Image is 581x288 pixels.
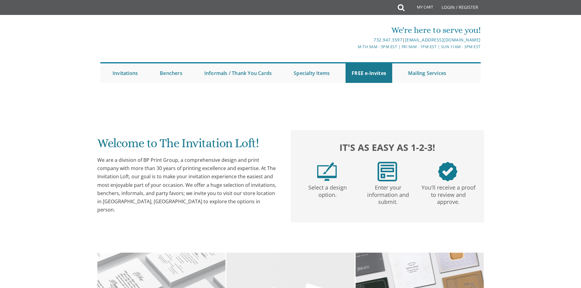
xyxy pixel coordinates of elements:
[97,156,278,214] div: We are a division of BP Print Group, a comprehensive design and print company with more than 30 y...
[299,181,357,199] p: Select a design option.
[374,37,402,43] a: 732.947.3597
[405,37,481,43] a: [EMAIL_ADDRESS][DOMAIN_NAME]
[404,1,437,16] a: My Cart
[419,181,477,206] p: You'll receive a proof to review and approve.
[228,24,481,36] div: We're here to serve you!
[288,63,336,83] a: Specialty Items
[228,44,481,50] div: M-Th 9am - 5pm EST | Fri 9am - 1pm EST | Sun 11am - 3pm EST
[97,137,278,155] h1: Welcome to The Invitation Loft!
[359,181,417,206] p: Enter your information and submit.
[346,63,392,83] a: FREE e-Invites
[297,140,478,154] h2: It's as easy as 1-2-3!
[378,162,397,181] img: step2.png
[154,63,188,83] a: Benchers
[402,63,452,83] a: Mailing Services
[106,63,144,83] a: Invitations
[228,36,481,44] div: |
[438,162,457,181] img: step3.png
[198,63,278,83] a: Informals / Thank You Cards
[317,162,337,181] img: step1.png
